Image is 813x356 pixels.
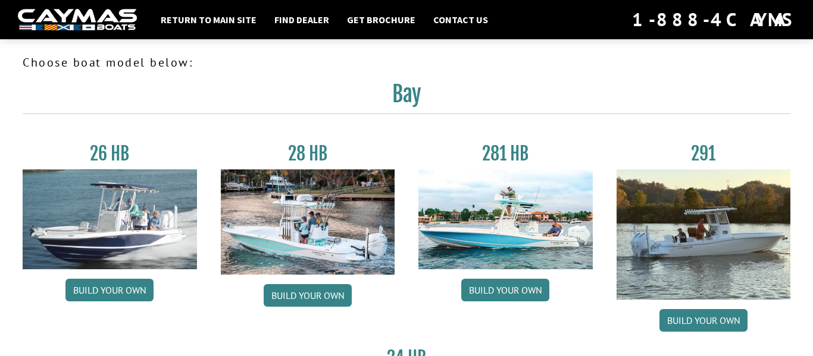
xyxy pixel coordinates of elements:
[427,12,494,27] a: Contact Us
[341,12,421,27] a: Get Brochure
[264,284,352,307] a: Build your own
[155,12,262,27] a: Return to main site
[23,81,790,114] h2: Bay
[617,169,791,300] img: 291_Thumbnail.jpg
[632,7,795,33] div: 1-888-4CAYMAS
[418,169,593,269] img: 28-hb-twin.jpg
[221,169,395,275] img: 28_hb_thumbnail_for_caymas_connect.jpg
[23,53,790,71] p: Choose boat model below:
[659,309,748,332] a: Build your own
[23,169,197,269] img: 26_new_photo_resized.jpg
[18,9,137,31] img: white-logo-c9c8dbefe5ff5ceceb0f0178aa75bf4bb51f6bca0971e226c86eb53dfe498488.png
[65,279,154,301] a: Build your own
[418,143,593,165] h3: 281 HB
[617,143,791,165] h3: 291
[23,143,197,165] h3: 26 HB
[221,143,395,165] h3: 28 HB
[461,279,549,301] a: Build your own
[268,12,335,27] a: Find Dealer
